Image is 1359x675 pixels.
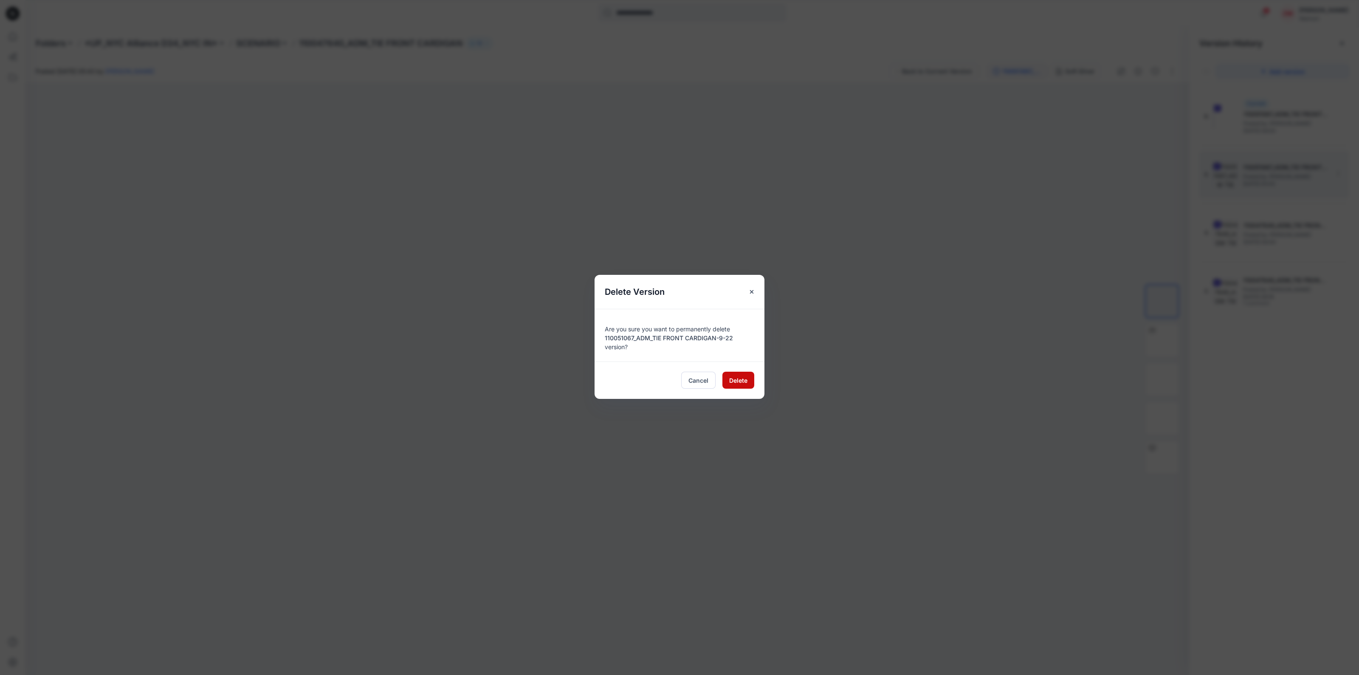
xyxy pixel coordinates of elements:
[605,334,733,342] span: 110051067_ADM_TIE FRONT CARDIGAN-9-22
[595,275,675,309] h5: Delete Version
[744,284,759,299] button: Close
[681,372,716,389] button: Cancel
[605,319,754,351] div: Are you sure you want to permanently delete version?
[729,376,747,385] span: Delete
[688,376,708,385] span: Cancel
[722,372,754,389] button: Delete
